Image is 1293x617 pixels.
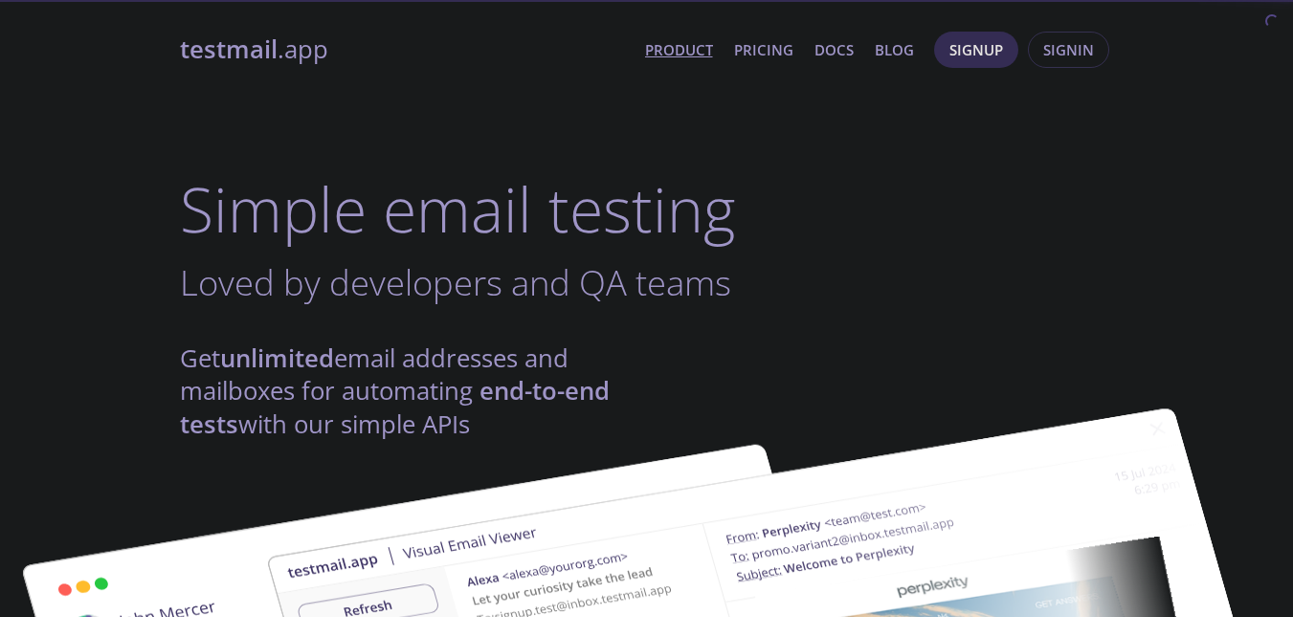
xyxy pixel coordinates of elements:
[875,37,914,62] a: Blog
[949,37,1003,62] span: Signup
[645,37,713,62] a: Product
[180,33,630,66] a: testmail.app
[180,374,610,440] strong: end-to-end tests
[1043,37,1094,62] span: Signin
[934,32,1018,68] button: Signup
[180,342,647,441] h4: Get email addresses and mailboxes for automating with our simple APIs
[180,33,278,66] strong: testmail
[220,342,334,375] strong: unlimited
[180,172,1114,246] h1: Simple email testing
[814,37,854,62] a: Docs
[180,258,731,306] span: Loved by developers and QA teams
[734,37,793,62] a: Pricing
[1028,32,1109,68] button: Signin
